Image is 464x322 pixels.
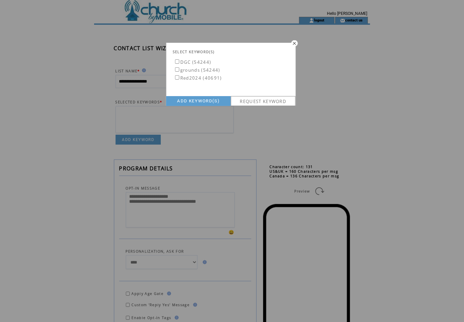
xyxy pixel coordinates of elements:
[174,59,211,65] label: DGC (54244)
[175,67,179,72] input: grounds (54244)
[174,75,222,81] label: Red2024 (40691)
[173,50,215,54] span: SELECT KEYWORD(S)
[175,75,179,80] input: Red2024 (40691)
[290,40,298,46] img: transparent.png
[174,67,220,73] label: grounds (54244)
[231,96,296,106] a: REQUEST KEYWORD
[175,59,179,64] input: DGC (54244)
[166,96,231,106] a: ADD KEYWORD(S)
